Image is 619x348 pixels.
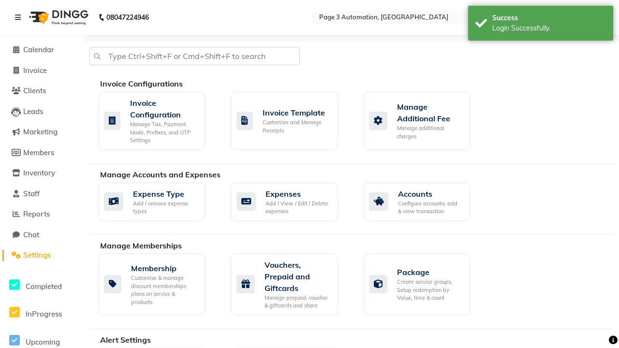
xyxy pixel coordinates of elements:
span: Invoice [23,66,47,75]
a: Calendar [2,44,82,56]
span: Calendar [23,45,54,54]
a: Reports [2,209,82,220]
a: Marketing [2,127,82,138]
div: Customise & manage discount memberships plans on service & products [131,274,197,306]
a: Leads [2,106,82,117]
div: Customize and Manage Receipts [263,118,330,134]
a: Expense TypeAdd / remove expense types [99,183,217,221]
div: Create service groups, Setup redemption by Value, time & count [397,278,462,302]
a: PackageCreate service groups, Setup redemption by Value, time & count [364,254,482,315]
div: Manage additional charges [397,124,462,140]
a: Invoice TemplateCustomize and Manage Receipts [231,92,349,150]
a: Inventory [2,168,82,179]
span: Staff [23,189,40,198]
span: Members [23,148,54,157]
div: Manage Tax, Payment Mode, Prefixes, and OTP Settings [130,120,197,145]
input: Type Ctrl+Shift+F or Cmd+Shift+F to search [89,47,300,65]
span: Marketing [23,127,58,136]
div: Configure accounts, add & view transaction [398,200,462,216]
b: 08047224946 [106,4,149,31]
div: Expenses [265,188,330,200]
a: ExpensesAdd / View / Edit / Delete expenses [231,183,349,221]
div: Vouchers, Prepaid and Giftcards [265,259,330,294]
div: Login Successfully. [492,23,606,33]
div: Package [397,266,462,278]
a: Manage Additional FeeManage additional charges [364,92,482,150]
a: Chat [2,230,82,241]
div: Manage Additional Fee [397,101,462,124]
div: Manage prepaid, voucher & giftcards and share [265,294,330,310]
span: Settings [23,250,51,260]
div: Invoice Template [263,107,330,118]
span: Inventory [23,168,55,177]
span: Clients [23,86,46,95]
div: Membership [131,262,197,274]
a: Members [2,147,82,159]
img: logo [25,4,91,31]
span: Upcoming [26,337,60,347]
div: Success [492,13,606,23]
span: Reports [23,209,50,218]
a: MembershipCustomise & manage discount memberships plans on service & products [99,254,217,315]
span: InProgress [26,309,62,319]
a: Staff [2,188,82,200]
a: Invoice ConfigurationManage Tax, Payment Mode, Prefixes, and OTP Settings [99,92,217,150]
div: Accounts [398,188,462,200]
a: Settings [2,250,82,261]
span: Chat [23,230,39,239]
div: Invoice Configuration [130,97,197,120]
div: Add / remove expense types [133,200,197,216]
a: Clients [2,86,82,97]
a: Invoice [2,65,82,76]
span: Leads [23,107,43,116]
a: Vouchers, Prepaid and GiftcardsManage prepaid, voucher & giftcards and share [231,254,349,315]
div: Add / View / Edit / Delete expenses [265,200,330,216]
a: AccountsConfigure accounts, add & view transaction [364,183,482,221]
span: Completed [26,282,62,291]
div: Expense Type [133,188,197,200]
